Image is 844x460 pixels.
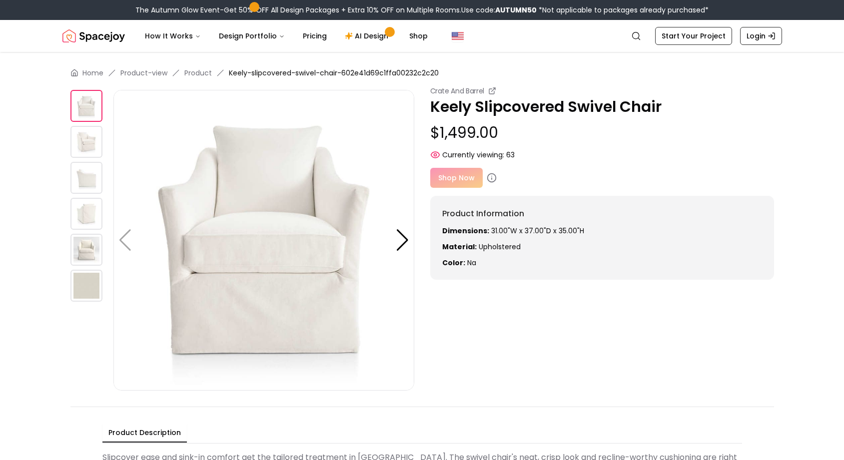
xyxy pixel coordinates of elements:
strong: Material: [442,242,477,252]
strong: Dimensions: [442,226,489,236]
small: Crate And Barrel [430,86,484,96]
strong: Color: [442,258,465,268]
img: Spacejoy Logo [62,26,125,46]
h6: Product Information [442,208,762,220]
p: $1,499.00 [430,124,774,142]
span: Use code: [461,5,537,15]
span: *Not applicable to packages already purchased* [537,5,709,15]
nav: Global [62,20,782,52]
p: Keely Slipcovered Swivel Chair [430,98,774,116]
button: How It Works [137,26,209,46]
a: Spacejoy [62,26,125,46]
a: Pricing [295,26,335,46]
img: United States [452,30,464,42]
img: https://storage.googleapis.com/spacejoy-main/assets/602e41d69c1ffa00232c2c20/product_4_pjina56pk127 [70,234,102,266]
a: Login [740,27,782,45]
a: Product [184,68,212,78]
img: https://storage.googleapis.com/spacejoy-main/assets/602e41d69c1ffa00232c2c20/product_3_c9jjm9mbdd6g [70,198,102,230]
b: AUTUMN50 [495,5,537,15]
a: Start Your Project [655,27,732,45]
button: Design Portfolio [211,26,293,46]
div: The Autumn Glow Event-Get 50% OFF All Design Packages + Extra 10% OFF on Multiple Rooms. [135,5,709,15]
span: 63 [506,150,515,160]
span: na [467,258,476,268]
span: Currently viewing: [442,150,504,160]
a: Shop [401,26,436,46]
img: https://storage.googleapis.com/spacejoy-main/assets/602e41d69c1ffa00232c2c20/product_0_14h1p4d7jlho [70,90,102,122]
img: https://storage.googleapis.com/spacejoy-main/assets/602e41d69c1ffa00232c2c20/product_0_14h1p4d7jlho [113,90,414,391]
a: Home [82,68,103,78]
nav: breadcrumb [70,68,774,78]
a: AI Design [337,26,399,46]
img: https://storage.googleapis.com/spacejoy-main/assets/602e41d69c1ffa00232c2c20/product_0_k2e48njp6cgc [70,270,102,302]
span: Keely-slipcovered-swivel-chair-602e41d69c1ffa00232c2c20 [229,68,439,78]
nav: Main [137,26,436,46]
img: https://storage.googleapis.com/spacejoy-main/assets/602e41d69c1ffa00232c2c20/product_2_fpkf84k60ade [70,162,102,194]
button: Product Description [102,424,187,443]
p: 31.00"W x 37.00"D x 35.00"H [442,226,762,236]
span: Upholstered [479,242,521,252]
img: https://storage.googleapis.com/spacejoy-main/assets/602e41d69c1ffa00232c2c20/product_1_871cengl56pe [70,126,102,158]
a: Product-view [120,68,167,78]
